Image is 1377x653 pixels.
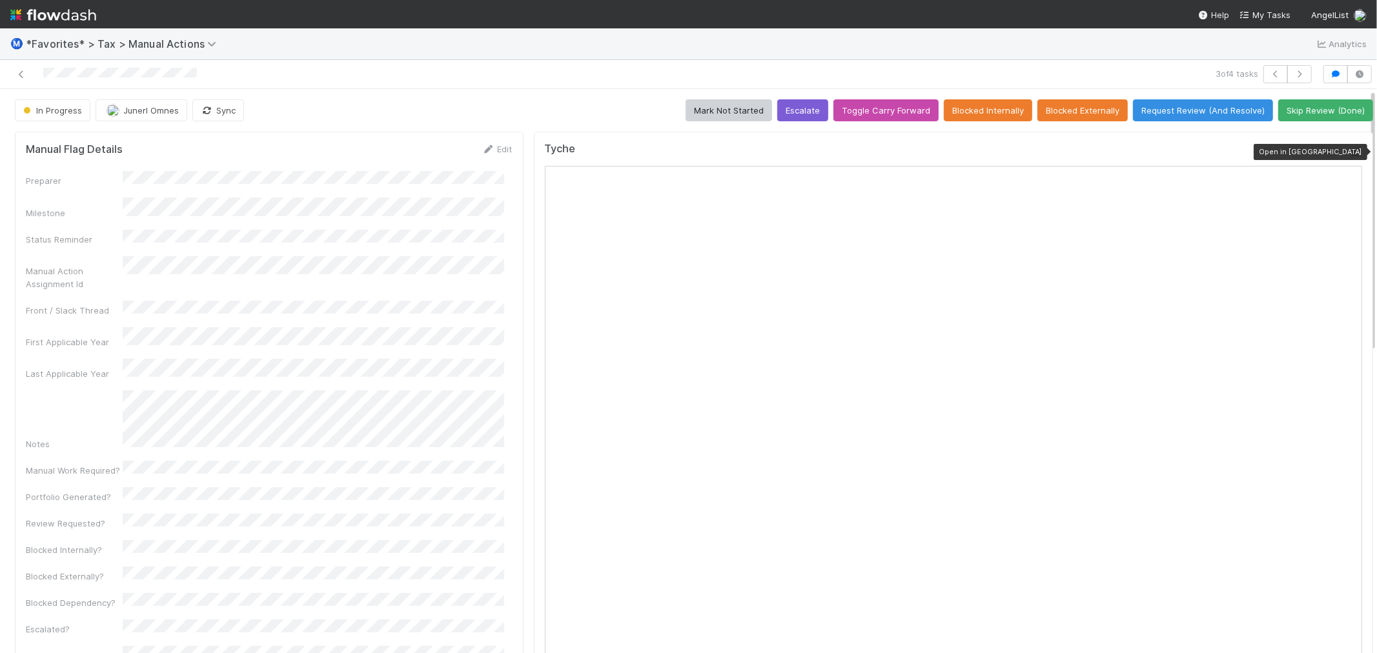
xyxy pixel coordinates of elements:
div: Manual Work Required? [26,464,123,477]
div: Status Reminder [26,233,123,246]
div: Manual Action Assignment Id [26,265,123,290]
div: Review Requested? [26,517,123,530]
button: Request Review (And Resolve) [1133,99,1273,121]
div: Escalated? [26,623,123,636]
span: Junerl Omnes [123,105,179,116]
div: Preparer [26,174,123,187]
button: Junerl Omnes [96,99,187,121]
div: Portfolio Generated? [26,490,123,503]
img: avatar_de77a991-7322-4664-a63d-98ba485ee9e0.png [1354,9,1367,22]
button: Blocked Internally [944,99,1032,121]
a: Edit [482,144,513,154]
img: logo-inverted-e16ddd16eac7371096b0.svg [10,4,96,26]
div: Blocked Externally? [26,570,123,583]
div: Front / Slack Thread [26,304,123,317]
a: Analytics [1316,36,1367,52]
div: Blocked Internally? [26,543,123,556]
span: 3 of 4 tasks [1216,67,1258,80]
button: Blocked Externally [1037,99,1128,121]
button: Toggle Carry Forward [833,99,939,121]
span: *Favorites* > Tax > Manual Actions [26,37,223,50]
div: Milestone [26,206,123,219]
button: Mark Not Started [686,99,772,121]
h5: Tyche [545,143,576,156]
img: avatar_de77a991-7322-4664-a63d-98ba485ee9e0.png [107,104,119,117]
div: Help [1198,8,1229,21]
button: Sync [192,99,244,121]
h5: Manual Flag Details [26,143,123,156]
div: Blocked Dependency? [26,596,123,609]
button: Escalate [777,99,828,121]
div: Last Applicable Year [26,367,123,380]
div: First Applicable Year [26,336,123,348]
span: AngelList [1311,10,1349,20]
button: Skip Review (Done) [1278,99,1373,121]
a: My Tasks [1239,8,1290,21]
div: Notes [26,437,123,450]
span: Ⓜ️ [10,38,23,49]
span: My Tasks [1239,10,1290,20]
